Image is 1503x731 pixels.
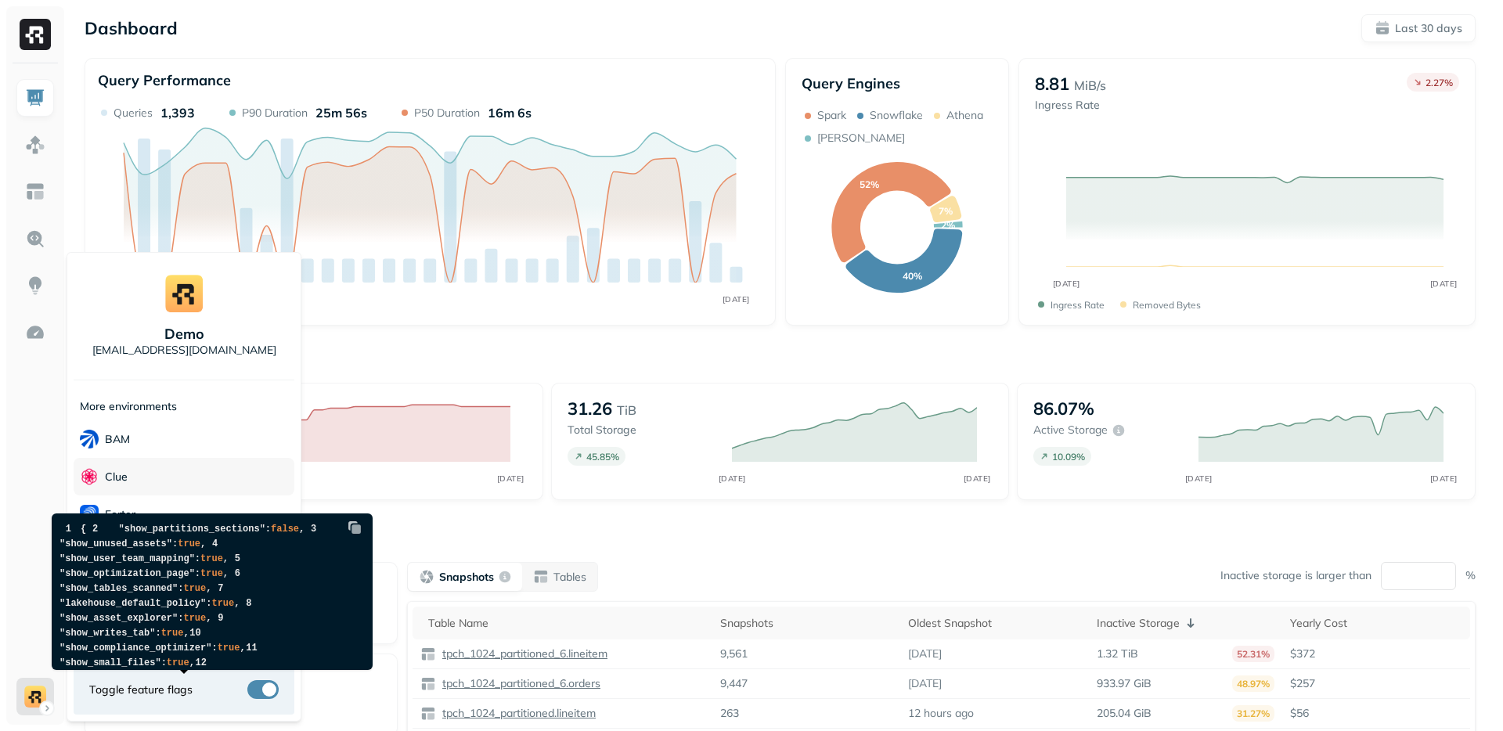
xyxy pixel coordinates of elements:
[211,643,217,654] span: :
[299,524,305,535] span: ,
[59,598,206,609] span: "lakehouse_default_policy"
[200,568,223,579] span: true
[80,399,177,414] p: More environments
[189,628,211,639] span: 10
[164,325,204,343] p: demo
[59,524,337,698] code: }
[183,628,189,639] span: ,
[246,643,267,654] span: 11
[195,658,216,668] span: 12
[161,657,167,668] span: :
[211,584,232,594] span: 7
[229,554,250,564] span: 5
[195,568,200,579] span: :
[200,553,223,564] span: true
[81,524,86,535] span: {
[189,657,195,668] span: ,
[59,524,81,535] span: 1
[200,538,206,549] span: ,
[80,430,99,448] img: BAM
[305,524,326,535] span: 3
[119,524,265,535] span: "show_partitions_sections"
[105,507,135,522] p: Forter
[223,568,229,579] span: ,
[161,628,184,639] span: true
[59,568,195,579] span: "show_optimization_page"
[172,538,178,549] span: :
[86,524,107,535] span: 2
[105,432,130,447] p: BAM
[59,657,161,668] span: "show_small_files"
[183,583,206,594] span: true
[240,643,245,654] span: ,
[59,553,195,564] span: "show_user_team_mapping"
[178,613,183,624] span: :
[347,520,362,535] img: Copy
[240,599,261,609] span: 8
[59,583,178,594] span: "show_tables_scanned"
[59,613,178,624] span: "show_asset_explorer"
[80,505,99,524] img: Forter
[178,538,200,549] span: true
[265,524,271,535] span: :
[218,643,240,654] span: true
[223,553,229,564] span: ,
[155,628,160,639] span: :
[59,538,172,549] span: "show_unused_assets"
[206,598,211,609] span: :
[195,553,200,564] span: :
[80,467,99,486] img: Clue
[206,583,211,594] span: ,
[59,628,155,639] span: "show_writes_tab"
[271,524,299,535] span: false
[178,583,183,594] span: :
[59,643,211,654] span: "show_compliance_optimizer"
[105,470,128,484] p: Clue
[234,598,240,609] span: ,
[165,275,203,312] img: demo
[206,539,227,549] span: 4
[211,614,232,624] span: 9
[229,569,250,579] span: 6
[167,657,189,668] span: true
[89,682,193,697] span: Toggle feature flags
[183,613,206,624] span: true
[211,598,234,609] span: true
[92,343,276,358] p: [EMAIL_ADDRESS][DOMAIN_NAME]
[206,613,211,624] span: ,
